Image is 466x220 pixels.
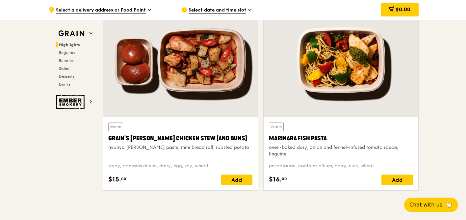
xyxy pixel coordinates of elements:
div: Warm [108,123,123,131]
span: Bundles [59,58,73,63]
span: Desserts [59,74,74,79]
div: Add [381,175,413,185]
span: $15. [108,175,121,184]
span: Chat with us [409,201,442,209]
div: spicy, contains allium, dairy, egg, soy, wheat [108,163,252,169]
span: 00 [282,176,287,181]
span: Select date and time slot [189,7,246,14]
span: 00 [121,176,126,181]
span: 🦙 [445,201,453,209]
div: pescatarian, contains allium, dairy, nuts, wheat [269,163,413,169]
span: Sides [59,66,69,71]
div: nyonya [PERSON_NAME] paste, mini bread roll, roasted potato [108,144,252,151]
span: $0.00 [396,6,410,13]
span: $16. [269,175,282,184]
div: Grain's [PERSON_NAME] Chicken Stew (and buns) [108,134,252,143]
div: Warm [269,123,284,131]
div: oven-baked dory, onion and fennel-infused tomato sauce, linguine [269,144,413,157]
img: Grain web logo [56,28,87,40]
span: Select a delivery address or Food Point [56,7,146,14]
button: Chat with us🦙 [404,198,458,212]
span: Highlights [59,42,80,47]
img: Ember Smokery web logo [56,95,87,109]
div: Marinara Fish Pasta [269,134,413,143]
span: Regulars [59,50,75,55]
div: Add [221,175,252,185]
span: Drinks [59,82,70,87]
